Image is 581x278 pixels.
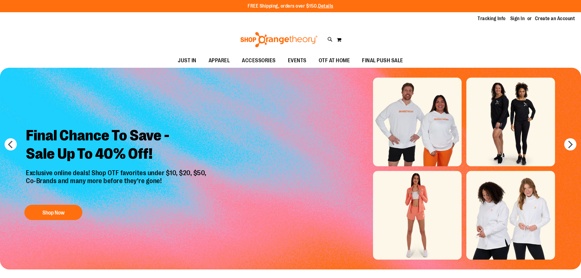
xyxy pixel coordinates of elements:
span: FINAL PUSH SALE [362,54,403,67]
span: APPAREL [209,54,230,67]
a: Details [318,3,333,9]
p: FREE Shipping, orders over $150. [248,3,333,10]
button: next [564,138,576,150]
span: OTF AT HOME [319,54,350,67]
span: EVENTS [288,54,307,67]
a: Sign In [510,15,525,22]
span: ACCESSORIES [242,54,276,67]
button: prev [5,138,17,150]
h2: Final Chance To Save - Sale Up To 40% Off! [21,122,213,169]
a: EVENTS [282,54,313,68]
a: OTF AT HOME [313,54,356,68]
a: Create an Account [535,15,575,22]
a: Final Chance To Save -Sale Up To 40% Off! Exclusive online deals! Shop OTF favorites under $10, $... [21,122,213,223]
a: ACCESSORIES [236,54,282,68]
a: Tracking Info [478,15,506,22]
span: JUST IN [178,54,196,67]
a: APPAREL [203,54,236,68]
p: Exclusive online deals! Shop OTF favorites under $10, $20, $50, Co-Brands and many more before th... [21,169,213,199]
img: Shop Orangetheory [239,32,318,47]
a: JUST IN [172,54,203,68]
button: Shop Now [24,205,82,220]
a: FINAL PUSH SALE [356,54,409,68]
